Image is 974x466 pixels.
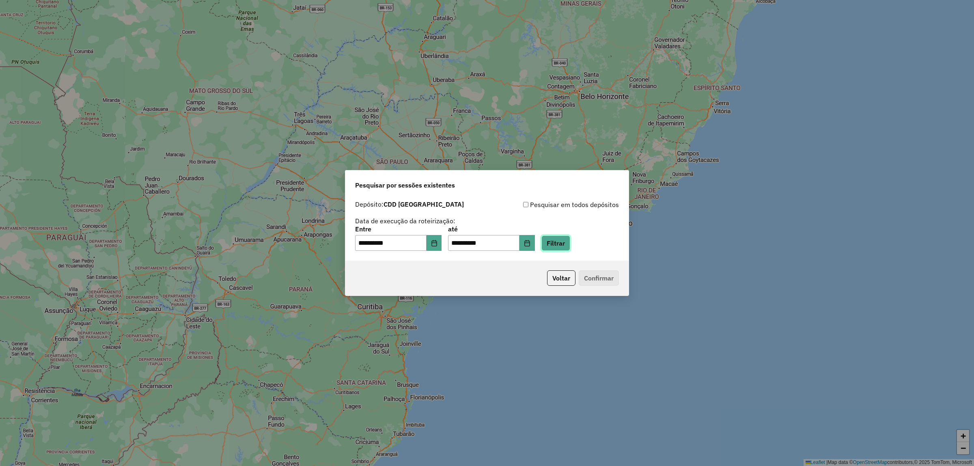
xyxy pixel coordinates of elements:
[355,216,455,226] label: Data de execução da roteirização:
[541,235,570,251] button: Filtrar
[547,270,575,286] button: Voltar
[487,200,619,209] div: Pesquisar em todos depósitos
[448,224,534,234] label: até
[384,200,464,208] strong: CDD [GEOGRAPHIC_DATA]
[355,224,442,234] label: Entre
[519,235,535,251] button: Choose Date
[355,180,455,190] span: Pesquisar por sessões existentes
[355,199,464,209] label: Depósito:
[427,235,442,251] button: Choose Date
